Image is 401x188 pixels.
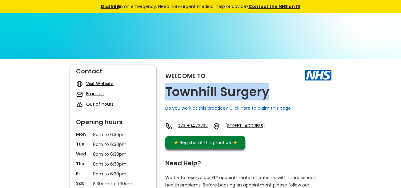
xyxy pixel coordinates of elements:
p: 8am to 6:30pm [93,170,133,177]
img: practice location icon [213,123,220,130]
p: 8am to 6:30pm [93,131,133,138]
a: Contact the NHS on 111 [249,3,300,10]
img: telephone icon [165,123,173,130]
h2: Townhill Surgery [165,85,269,99]
p: Tue [76,141,90,147]
p: Sat [76,180,90,186]
p: Mon [76,131,90,137]
img: mail icon [76,91,83,98]
a: Email us [86,91,104,97]
div: Welcome to [165,73,206,79]
a: 023 80472232 [178,123,208,130]
a: Out of hours [86,101,114,107]
p: 8:30am to 11:30am [93,180,133,187]
p: 8am to 6:30pm [93,161,133,167]
p: 8am to 6:30pm [93,151,133,158]
a: Visit Website [86,80,114,87]
div: Opening hours [76,116,150,125]
p: 8am to 6:30pm [93,141,133,148]
p: Wed [76,151,90,157]
p: Fri [76,170,90,177]
a: Dial 999 [101,3,119,10]
div: ⚡️ Register at this practice ⚡️ [170,139,241,146]
a: [STREET_ADDRESS] [225,123,286,130]
a: ⚡️ Register at this practice ⚡️ [165,136,245,149]
div: Contact [76,65,150,74]
div: in an emergency. Need non-urgent medical help or advice? [59,3,342,10]
div: Need Help? [165,157,325,166]
a: Do you work at this practice? Click here to claim this page [165,105,291,111]
img: The NHS logo [305,70,331,80]
p: Thu [76,161,90,167]
img: globe icon [76,80,83,88]
img: exclamation icon [76,101,83,108]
